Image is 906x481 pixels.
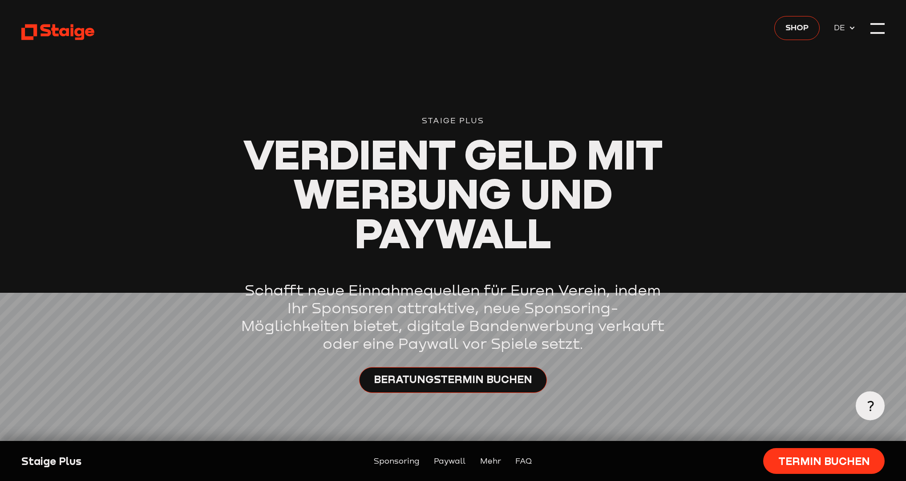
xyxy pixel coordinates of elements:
[785,21,809,33] span: Shop
[515,455,532,467] a: FAQ
[240,114,666,127] div: Staige Plus
[240,281,666,353] p: Schafft neue Einnahmequellen für Euren Verein, indem Ihr Sponsoren attraktive, neue Sponsoring-Mö...
[21,454,229,468] div: Staige Plus
[834,21,849,33] span: DE
[774,16,820,40] a: Shop
[359,367,547,393] a: Beratungstermin buchen
[243,129,663,258] span: Verdient Geld mit Werbung und Paywall
[480,455,501,467] a: Mehr
[374,455,420,467] a: Sponsoring
[374,372,532,386] span: Beratungstermin buchen
[763,448,884,474] a: Termin buchen
[434,455,465,467] a: Paywall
